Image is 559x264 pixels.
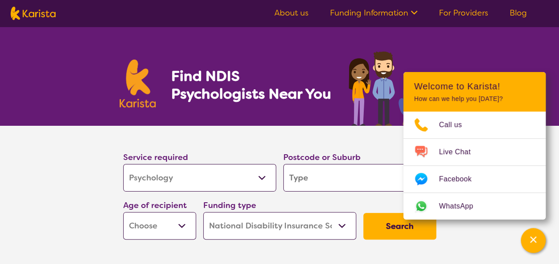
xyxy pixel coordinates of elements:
img: Karista logo [11,7,56,20]
h1: Find NDIS Psychologists Near You [171,67,335,103]
a: For Providers [439,8,488,18]
input: Type [283,164,436,192]
a: Funding Information [330,8,418,18]
label: Postcode or Suburb [283,152,361,163]
label: Age of recipient [123,200,187,211]
span: WhatsApp [439,200,484,213]
img: Karista logo [120,60,156,108]
span: Live Chat [439,145,481,159]
button: Channel Menu [521,228,546,253]
span: Facebook [439,172,482,186]
label: Service required [123,152,188,163]
img: psychology [346,48,440,126]
a: Blog [510,8,527,18]
div: Channel Menu [403,72,546,220]
ul: Choose channel [403,112,546,220]
a: About us [274,8,309,18]
a: Web link opens in a new tab. [403,193,546,220]
span: Call us [439,118,473,132]
button: Search [363,213,436,240]
label: Funding type [203,200,256,211]
p: How can we help you [DATE]? [414,95,535,103]
h2: Welcome to Karista! [414,81,535,92]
